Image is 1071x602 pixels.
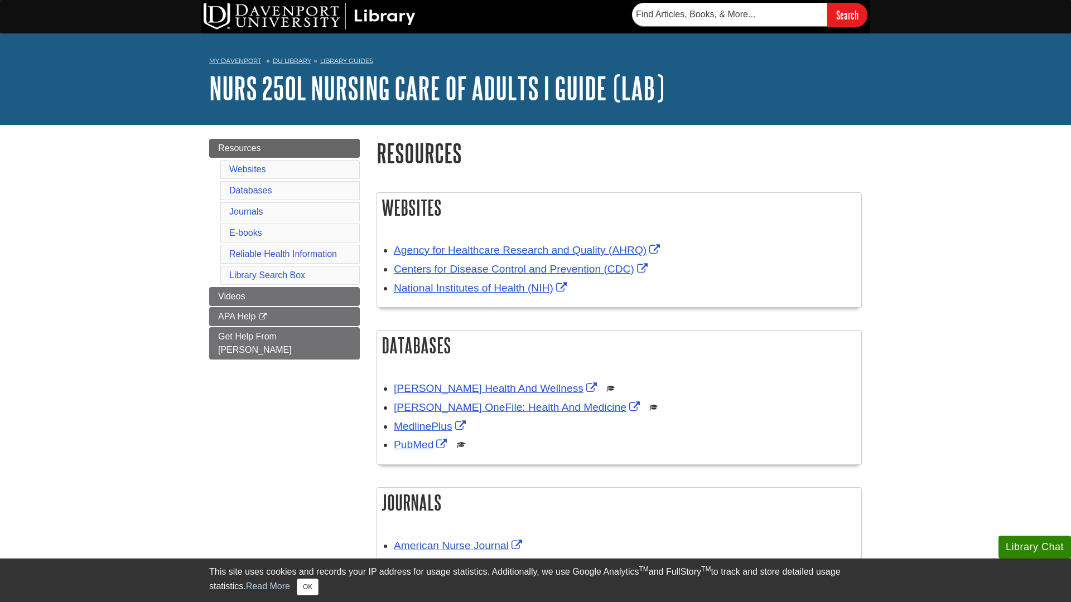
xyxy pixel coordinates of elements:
a: Link opens in new window [394,382,600,394]
a: E-books [229,228,262,237]
button: Close [297,579,319,595]
form: Searches DU Library's articles, books, and more [632,3,867,27]
a: Journals [229,207,263,216]
a: Link opens in new window [394,420,469,432]
a: Databases [229,186,272,195]
h2: Websites [377,193,861,222]
a: Read More [246,581,290,591]
h1: Resources [377,139,862,167]
button: Library Chat [998,536,1071,559]
img: Scholarly or Peer Reviewed [457,440,466,449]
a: Library Search Box [229,270,305,280]
a: Link opens in new window [394,540,525,551]
span: APA Help [218,312,255,321]
div: This site uses cookies and records your IP address for usage statistics. Additionally, we use Goo... [209,565,862,595]
a: APA Help [209,307,360,326]
h2: Journals [377,488,861,517]
input: Search [827,3,867,27]
span: Videos [218,292,245,301]
a: Link opens in new window [394,244,663,256]
img: Scholarly or Peer Reviewed [606,384,615,393]
a: My Davenport [209,56,261,66]
span: Resources [218,143,260,153]
a: Videos [209,287,360,306]
a: DU Library [273,57,311,65]
a: Link opens in new window [394,263,650,275]
nav: breadcrumb [209,54,862,71]
span: Get Help From [PERSON_NAME] [218,332,292,355]
a: Websites [229,164,266,174]
a: Link opens in new window [394,401,643,413]
a: Library Guides [320,57,373,65]
a: Reliable Health Information [229,249,337,259]
a: Link opens in new window [394,282,570,294]
img: DU Library [204,3,416,30]
input: Find Articles, Books, & More... [632,3,827,26]
a: Get Help From [PERSON_NAME] [209,327,360,360]
a: Resources [209,139,360,158]
a: Link opens in new window [394,439,450,450]
img: Scholarly or Peer Reviewed [649,403,658,412]
sup: TM [639,565,648,573]
a: NURS 250L Nursing Care of Adults I Guide (Lab) [209,71,664,105]
h2: Databases [377,331,861,360]
i: This link opens in a new window [258,313,268,321]
div: Guide Page Menu [209,139,360,360]
sup: TM [701,565,711,573]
